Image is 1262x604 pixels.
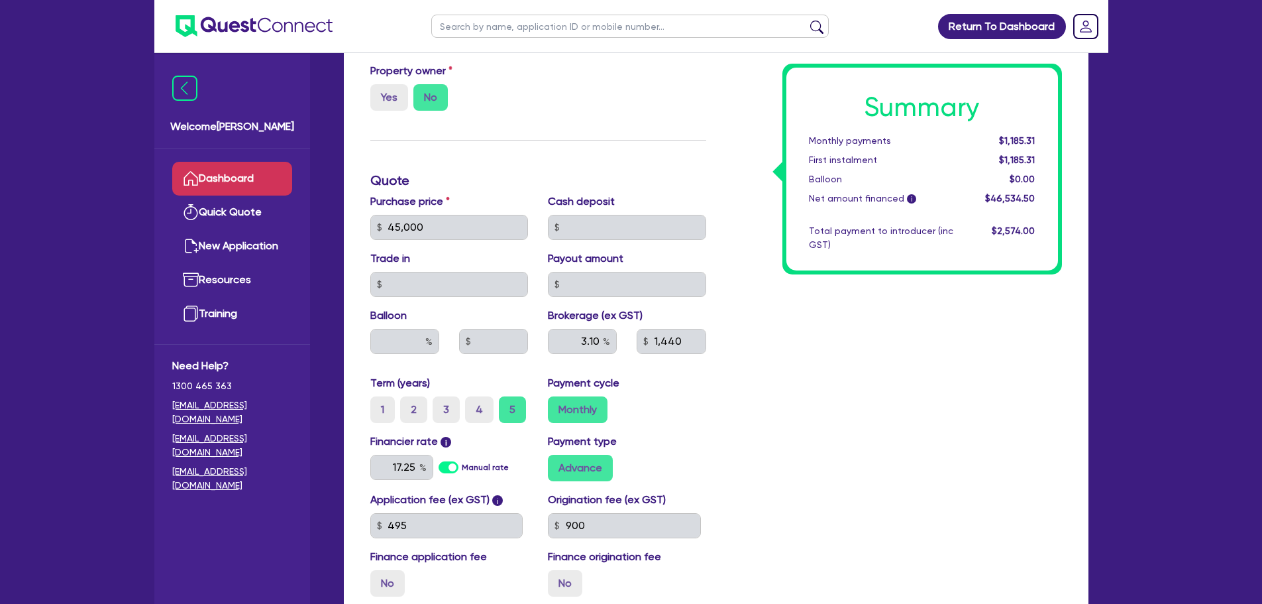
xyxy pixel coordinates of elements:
a: Dropdown toggle [1069,9,1103,44]
label: Advance [548,455,613,481]
div: Monthly payments [799,134,963,148]
div: Total payment to introducer (inc GST) [799,224,963,252]
label: 1 [370,396,395,423]
img: new-application [183,238,199,254]
span: $2,574.00 [992,225,1035,236]
label: Payment type [548,434,617,450]
label: 2 [400,396,427,423]
label: No [370,570,405,597]
label: Property owner [370,63,452,79]
label: No [413,84,448,111]
div: First instalment [799,153,963,167]
a: Resources [172,263,292,297]
span: $1,185.31 [999,135,1035,146]
span: $1,185.31 [999,154,1035,165]
input: Search by name, application ID or mobile number... [431,15,829,38]
span: i [907,195,916,204]
label: Financier rate [370,434,452,450]
label: Finance origination fee [548,549,661,565]
label: Monthly [548,396,607,423]
a: Return To Dashboard [938,14,1066,39]
label: Term (years) [370,375,430,391]
label: Trade in [370,251,410,267]
label: Brokerage (ex GST) [548,308,643,324]
label: 3 [433,396,460,423]
img: training [183,306,199,322]
span: $46,534.50 [985,193,1035,204]
div: Net amount financed [799,192,963,206]
a: Training [172,297,292,331]
label: Origination fee (ex GST) [548,492,666,508]
label: Application fee (ex GST) [370,492,490,508]
a: [EMAIL_ADDRESS][DOMAIN_NAME] [172,465,292,493]
label: Payout amount [548,251,623,267]
a: [EMAIL_ADDRESS][DOMAIN_NAME] [172,398,292,426]
a: New Application [172,229,292,263]
h3: Quote [370,172,706,188]
label: No [548,570,582,597]
img: quick-quote [183,204,199,220]
label: Manual rate [462,461,509,473]
label: Balloon [370,308,407,324]
img: icon-menu-close [172,76,197,101]
label: Cash deposit [548,194,615,210]
span: $0.00 [1010,174,1035,184]
label: Yes [370,84,408,111]
span: 1300 465 363 [172,379,292,393]
div: Balloon [799,172,963,186]
span: Welcome [PERSON_NAME] [170,119,294,135]
label: 4 [465,396,494,423]
label: Finance application fee [370,549,487,565]
span: Need Help? [172,358,292,374]
a: [EMAIL_ADDRESS][DOMAIN_NAME] [172,432,292,459]
img: quest-connect-logo-blue [176,15,333,37]
span: i [492,495,503,506]
span: i [441,437,451,448]
label: Purchase price [370,194,450,210]
img: resources [183,272,199,288]
label: 5 [499,396,526,423]
h1: Summary [809,91,1035,123]
a: Quick Quote [172,196,292,229]
a: Dashboard [172,162,292,196]
label: Payment cycle [548,375,619,391]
